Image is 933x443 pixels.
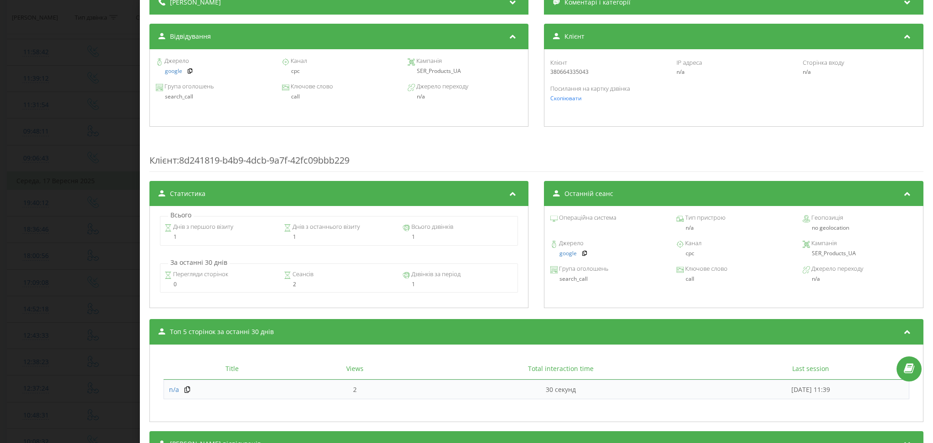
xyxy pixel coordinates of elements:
div: n/a [677,225,791,231]
th: Title [164,358,300,380]
span: Клієнт [565,32,585,41]
div: search_call [156,93,270,100]
span: Останній сеанс [565,189,614,198]
div: cpc [677,250,791,257]
div: n/a [677,69,791,75]
div: 1 [165,234,276,240]
span: Група оголошень [163,82,214,91]
span: Кампанія [810,239,837,248]
div: 1 [403,281,513,288]
div: n/a [812,276,917,282]
th: Last session [713,358,909,380]
span: Кампанія [415,57,442,66]
span: IP адреса [677,58,702,67]
span: Джерело [558,239,584,248]
span: Клієнт [551,58,568,67]
span: Канал [684,239,702,248]
span: Всього дзвінків [410,222,453,232]
div: 2 [284,281,395,288]
div: 380664335043 [551,69,665,75]
span: Ключове слово [289,82,333,91]
p: За останні 30 днів [168,258,230,267]
span: Канал [289,57,307,66]
span: n/a [169,385,179,394]
p: Всього [168,211,194,220]
span: Джерело переходу [810,264,863,273]
a: google [165,68,182,74]
span: Тип пристрою [684,213,725,222]
span: Перегляди сторінок [172,270,229,279]
span: Статистика [170,189,205,198]
span: Посилання на картку дзвінка [551,84,631,93]
span: Клієнт [149,154,177,166]
span: Дзвінків за період [410,270,461,279]
div: call [677,276,791,282]
div: n/a [803,69,917,75]
div: n/a [408,93,522,100]
th: Views [300,358,410,380]
a: google [560,250,577,257]
span: Днів з першого візиту [172,222,234,232]
div: 1 [403,234,513,240]
td: 30 секунд [410,380,712,400]
span: Джерело [163,57,189,66]
div: no geolocation [803,225,917,231]
div: : 8d241819-b4b9-4dcb-9a7f-42fc09bbb229 [149,136,923,172]
td: 2 [300,380,410,400]
span: Ключове слово [684,264,728,273]
span: Скопіювати [551,94,582,102]
th: Total interaction time [410,358,712,380]
div: 0 [165,281,276,288]
div: call [282,93,396,100]
div: cpc [282,68,396,74]
div: SER_Products_UA [803,250,917,257]
span: Топ 5 сторінок за останні 30 днів [170,327,274,336]
span: Сеансів [291,270,313,279]
div: search_call [551,276,665,282]
a: n/a [169,385,179,394]
span: Геопозиція [810,213,843,222]
span: Відвідування [170,32,211,41]
span: Сторінка входу [803,58,844,67]
span: Група оголошень [558,264,609,273]
td: [DATE] 11:39 [713,380,909,400]
div: 1 [284,234,395,240]
span: Днів з останнього візиту [291,222,360,232]
span: Операційна система [558,213,617,222]
span: Джерело переходу [415,82,468,91]
div: SER_Products_UA [408,68,522,74]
